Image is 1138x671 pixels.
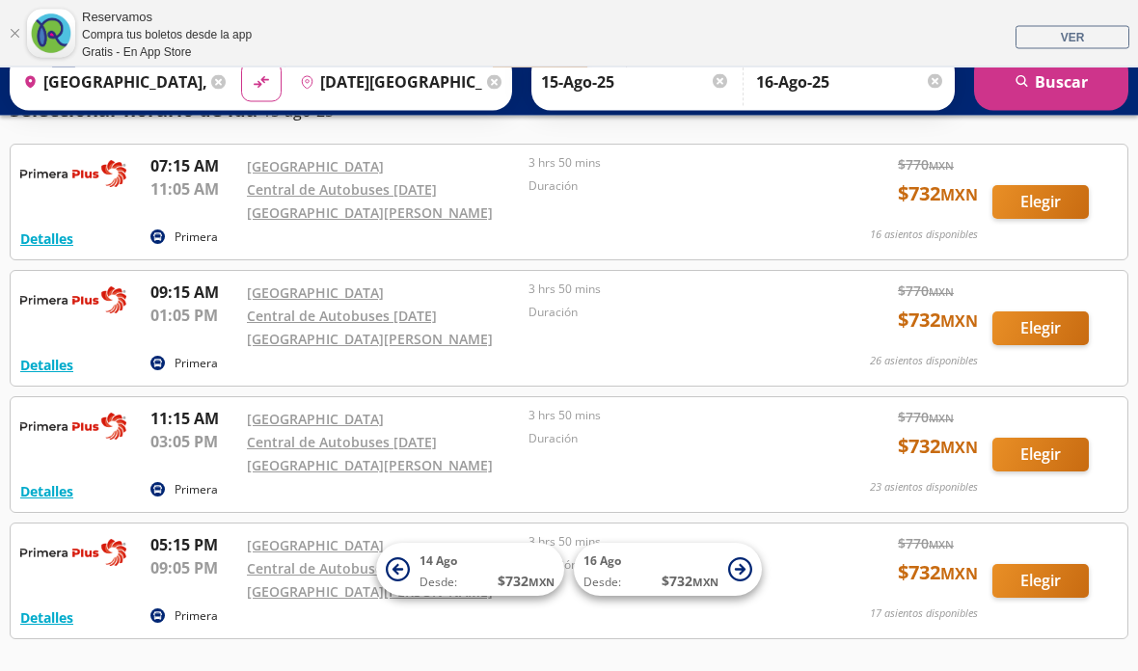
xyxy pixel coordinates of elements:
a: [GEOGRAPHIC_DATA] [247,537,384,555]
button: Elegir [992,312,1089,346]
small: MXN [929,412,954,426]
p: 09:05 PM [150,557,237,580]
p: Primera [175,356,218,373]
button: Elegir [992,565,1089,599]
span: $ 770 [898,282,954,302]
span: $ 732 [662,572,718,592]
input: Buscar Destino [292,58,483,106]
small: MXN [940,311,978,333]
img: RESERVAMOS [20,155,126,194]
p: Primera [175,482,218,499]
p: 05:15 PM [150,534,237,557]
small: MXN [940,185,978,206]
span: $ 770 [898,155,954,175]
p: 11:15 AM [150,408,237,431]
a: Central de Autobuses [DATE][GEOGRAPHIC_DATA][PERSON_NAME] [247,434,493,475]
span: VER [1061,31,1085,44]
span: $ 732 [898,307,978,335]
span: 14 Ago [420,553,457,570]
a: [GEOGRAPHIC_DATA] [247,158,384,176]
p: 01:05 PM [150,305,237,328]
small: MXN [929,159,954,174]
button: 16 AgoDesde:$732MXN [574,544,762,597]
small: MXN [692,576,718,590]
span: $ 770 [898,408,954,428]
p: 3 hrs 50 mins [528,282,800,299]
span: $ 732 [898,180,978,209]
a: [GEOGRAPHIC_DATA] [247,284,384,303]
p: Duración [528,431,800,448]
button: Detalles [20,356,73,376]
span: $ 770 [898,534,954,554]
button: Elegir [992,439,1089,472]
span: $ 732 [898,433,978,462]
a: Cerrar [9,28,20,40]
div: Gratis - En App Store [82,43,252,61]
p: 3 hrs 50 mins [528,408,800,425]
small: MXN [940,564,978,585]
button: Elegir [992,186,1089,220]
p: 26 asientos disponibles [870,354,978,370]
button: Detalles [20,482,73,502]
p: 07:15 AM [150,155,237,178]
img: RESERVAMOS [20,534,126,573]
p: 16 asientos disponibles [870,228,978,244]
div: Reservamos [82,8,252,27]
img: RESERVAMOS [20,282,126,320]
small: MXN [940,438,978,459]
a: [GEOGRAPHIC_DATA] [247,411,384,429]
a: VER [1016,26,1129,49]
small: MXN [929,285,954,300]
small: MXN [929,538,954,552]
p: Primera [175,608,218,626]
span: 16 Ago [583,553,621,570]
img: RESERVAMOS [20,408,126,446]
input: Opcional [756,58,945,106]
span: $ 732 [498,572,555,592]
p: 3 hrs 50 mins [528,155,800,173]
span: $ 732 [898,559,978,588]
a: Central de Autobuses [DATE][GEOGRAPHIC_DATA][PERSON_NAME] [247,308,493,349]
p: 3 hrs 50 mins [528,534,800,551]
p: 17 asientos disponibles [870,606,978,623]
p: Primera [175,229,218,247]
input: Elegir Fecha [541,58,730,106]
span: Desde: [420,575,457,592]
span: Desde: [583,575,621,592]
p: 11:05 AM [150,178,237,201]
input: Buscar Origen [15,58,206,106]
p: Duración [528,305,800,322]
button: 14 AgoDesde:$732MXN [376,544,564,597]
p: 09:15 AM [150,282,237,305]
p: 03:05 PM [150,431,237,454]
p: Duración [528,178,800,196]
button: Buscar [974,53,1128,111]
small: MXN [528,576,555,590]
p: 23 asientos disponibles [870,480,978,497]
a: Central de Autobuses [DATE][GEOGRAPHIC_DATA][PERSON_NAME] [247,560,493,602]
button: Detalles [20,608,73,629]
div: Compra tus boletos desde la app [82,26,252,43]
a: Central de Autobuses [DATE][GEOGRAPHIC_DATA][PERSON_NAME] [247,181,493,223]
button: Detalles [20,229,73,250]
